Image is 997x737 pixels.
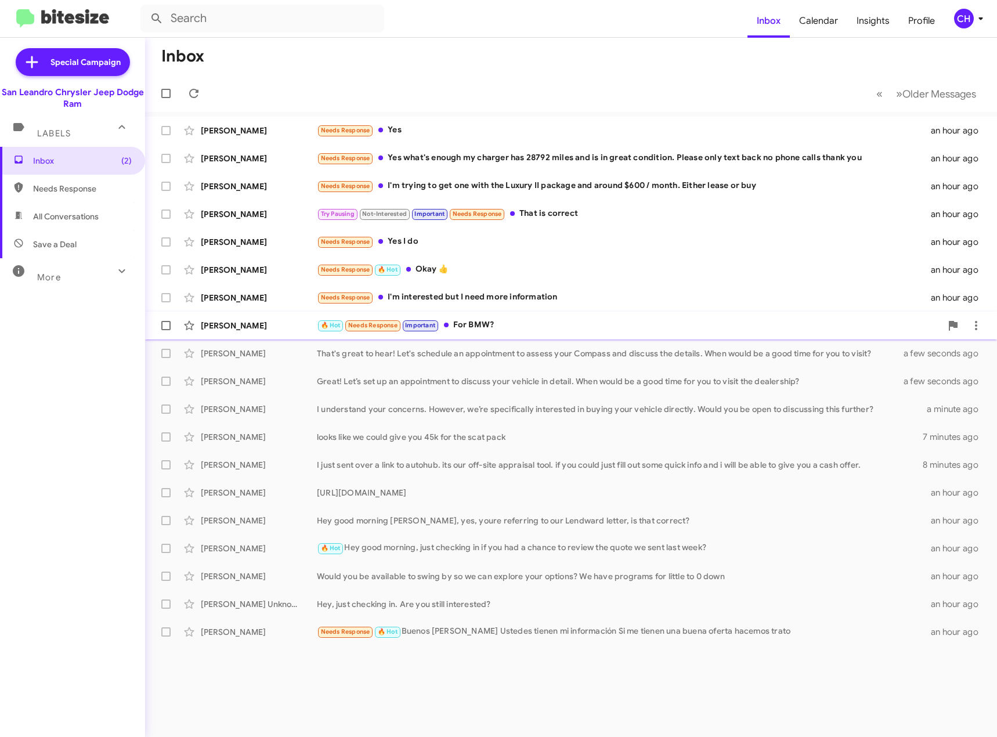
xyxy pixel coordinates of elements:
div: [PERSON_NAME] [201,125,317,136]
div: [PERSON_NAME] [201,264,317,276]
div: Great! Let’s set up an appointment to discuss your vehicle in detail. When would be a good time f... [317,375,918,387]
a: Calendar [790,4,847,38]
div: Yes what's enough my charger has 28792 miles and is in great condition. Please only text back no ... [317,151,931,165]
div: I just sent over a link to autohub. its our off-site appraisal tool. if you could just fill out s... [317,459,923,471]
span: 🔥 Hot [321,544,341,552]
span: Needs Response [348,321,398,329]
div: Hey good morning [PERSON_NAME], yes, youre referring to our Lendward letter, is that correct? [317,515,931,526]
input: Search [140,5,384,32]
div: [PERSON_NAME] [201,403,317,415]
div: [PERSON_NAME] [201,459,317,471]
span: Save a Deal [33,239,77,250]
div: looks like we could give you 45k for the scat pack [317,431,923,443]
div: a few seconds ago [918,348,988,359]
a: Insights [847,4,899,38]
span: Needs Response [321,238,370,245]
div: [PERSON_NAME] [201,236,317,248]
div: [PERSON_NAME] [201,570,317,582]
span: Labels [37,128,71,139]
span: Important [405,321,435,329]
div: [PERSON_NAME] [201,208,317,220]
div: an hour ago [931,153,988,164]
div: an hour ago [931,487,988,498]
span: All Conversations [33,211,99,222]
span: » [896,86,902,101]
div: I'm trying to get one with the Luxury II package and around $600 / month. Either lease or buy [317,179,931,193]
div: an hour ago [931,292,988,304]
div: an hour ago [931,236,988,248]
div: I'm interested but I need more information [317,291,931,304]
span: Important [414,210,445,218]
span: Needs Response [321,266,370,273]
div: an hour ago [931,515,988,526]
div: [PERSON_NAME] Unknown [201,598,317,610]
span: Inbox [33,155,132,167]
span: « [876,86,883,101]
a: Special Campaign [16,48,130,76]
span: 🔥 Hot [321,321,341,329]
div: That's great to hear! Let's schedule an appointment to assess your Compass and discuss the detail... [317,348,918,359]
div: [PERSON_NAME] [201,153,317,164]
div: CH [954,9,974,28]
div: [PERSON_NAME] [201,543,317,554]
div: [URL][DOMAIN_NAME] [317,487,931,498]
div: 8 minutes ago [923,459,988,471]
div: [PERSON_NAME] [201,180,317,192]
div: Yes [317,124,931,137]
div: I understand your concerns. However, we’re specifically interested in buying your vehicle directl... [317,403,927,415]
a: Inbox [747,4,790,38]
div: [PERSON_NAME] [201,348,317,359]
span: 🔥 Hot [378,628,398,635]
div: an hour ago [931,125,988,136]
div: an hour ago [931,570,988,582]
span: Needs Response [321,154,370,162]
div: a minute ago [927,403,988,415]
span: More [37,272,61,283]
div: [PERSON_NAME] [201,375,317,387]
span: (2) [121,155,132,167]
div: [PERSON_NAME] [201,626,317,638]
div: Buenos [PERSON_NAME] Ustedes tienen mi información Si me tienen una buena oferta hacemos trato [317,625,931,638]
div: Hey, just checking in. Are you still interested? [317,598,931,610]
div: Okay 👍 [317,263,931,276]
nav: Page navigation example [870,82,983,106]
span: 🔥 Hot [378,266,398,273]
span: Needs Response [321,127,370,134]
div: an hour ago [931,180,988,192]
span: Needs Response [453,210,502,218]
div: Hey good morning, just checking in if you had a chance to review the quote we sent last week? [317,541,931,555]
div: For BMW? [317,319,941,332]
div: an hour ago [931,543,988,554]
h1: Inbox [161,47,204,66]
div: an hour ago [931,208,988,220]
div: an hour ago [931,598,988,610]
div: [PERSON_NAME] [201,431,317,443]
div: Would you be available to swing by so we can explore your options? We have programs for little to... [317,570,931,582]
div: [PERSON_NAME] [201,320,317,331]
span: Older Messages [902,88,976,100]
span: Needs Response [33,183,132,194]
div: That is correct [317,207,931,221]
button: Next [889,82,983,106]
button: CH [944,9,984,28]
div: an hour ago [931,264,988,276]
div: [PERSON_NAME] [201,487,317,498]
span: Needs Response [321,182,370,190]
div: 7 minutes ago [923,431,988,443]
span: Needs Response [321,628,370,635]
span: Special Campaign [50,56,121,68]
a: Profile [899,4,944,38]
div: Yes I do [317,235,931,248]
div: an hour ago [931,626,988,638]
span: Needs Response [321,294,370,301]
div: a few seconds ago [918,375,988,387]
div: [PERSON_NAME] [201,515,317,526]
div: [PERSON_NAME] [201,292,317,304]
button: Previous [869,82,890,106]
span: Try Pausing [321,210,355,218]
span: Not-Interested [362,210,407,218]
